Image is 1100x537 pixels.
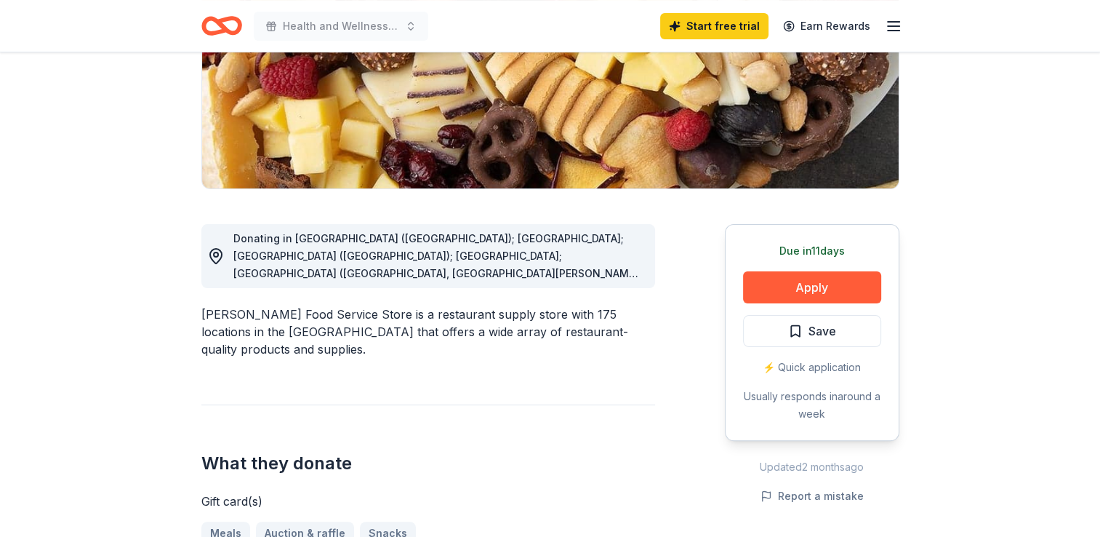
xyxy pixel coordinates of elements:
[743,359,881,376] div: ⚡️ Quick application
[743,388,881,423] div: Usually responds in around a week
[774,13,879,39] a: Earn Rewards
[660,13,768,39] a: Start free trial
[201,9,242,43] a: Home
[201,493,655,510] div: Gift card(s)
[808,322,836,341] span: Save
[201,452,655,475] h2: What they donate
[743,315,881,347] button: Save
[743,242,881,260] div: Due in 11 days
[283,17,399,35] span: Health and Wellness [DATE]
[201,306,655,358] div: [PERSON_NAME] Food Service Store is a restaurant supply store with 175 locations in the [GEOGRAPH...
[743,271,881,303] button: Apply
[725,458,899,476] div: Updated 2 months ago
[254,12,428,41] button: Health and Wellness [DATE]
[760,488,864,505] button: Report a mistake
